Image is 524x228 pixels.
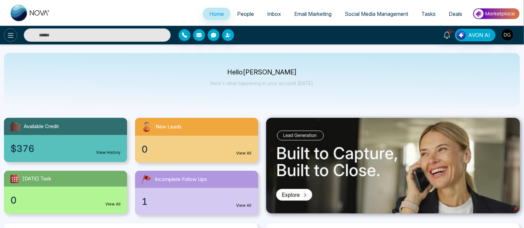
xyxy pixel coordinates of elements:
img: Nova CRM Logo [11,5,50,21]
span: 1 [142,195,148,208]
img: Lead Flow [457,30,466,40]
span: Social Media Management [345,11,408,17]
span: [DATE] Task [22,175,51,183]
a: View All [236,150,252,156]
a: Deals [442,8,469,20]
img: . [266,118,520,214]
a: People [230,8,261,20]
a: Inbox [261,8,288,20]
span: $376 [11,142,34,156]
span: Incomplete Follow Ups [155,176,207,183]
span: New Leads [156,123,182,131]
a: View History [96,150,121,156]
img: Market-place.gif [472,6,520,21]
img: newLeads.svg [140,120,153,133]
img: User Avatar [502,29,513,40]
a: 10+ [439,29,455,40]
span: Email Marketing [294,11,332,17]
span: 10+ [447,29,453,35]
p: Here's what happening in your account [DATE]. [210,80,314,86]
a: Incomplete Follow Ups1View All [131,171,262,215]
button: AVON AI [455,29,496,41]
a: Tasks [415,8,442,20]
span: People [237,11,254,17]
span: Home [209,11,224,17]
p: Hello [PERSON_NAME] [210,69,314,75]
span: Inbox [267,11,281,17]
img: todayTask.svg [9,173,20,184]
iframe: Intercom live chat [502,205,517,221]
span: 0 [11,193,17,207]
a: New Leads0View All [131,118,262,163]
span: Deals [449,11,462,17]
img: availableCredit.svg [9,120,21,132]
a: View All [105,201,121,207]
img: followUps.svg [140,173,152,185]
span: AVON AI [468,31,490,39]
a: Home [203,8,230,20]
span: 0 [142,142,148,156]
a: Email Marketing [288,8,338,20]
span: Tasks [421,11,436,17]
span: Available Credit [24,123,59,130]
a: Social Media Management [338,8,415,20]
a: View All [236,203,252,208]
